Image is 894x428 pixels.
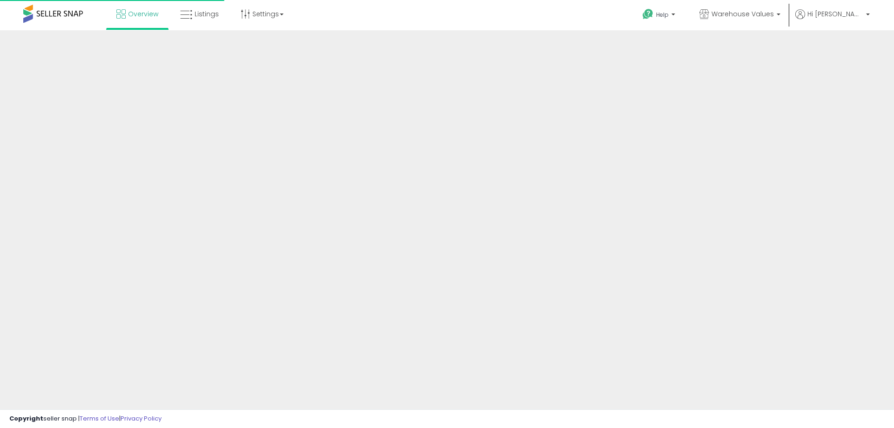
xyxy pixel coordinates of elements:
[642,8,654,20] i: Get Help
[795,9,870,30] a: Hi [PERSON_NAME]
[635,1,684,30] a: Help
[9,414,43,423] strong: Copyright
[121,414,162,423] a: Privacy Policy
[128,9,158,19] span: Overview
[9,414,162,423] div: seller snap | |
[195,9,219,19] span: Listings
[711,9,774,19] span: Warehouse Values
[656,11,669,19] span: Help
[80,414,119,423] a: Terms of Use
[807,9,863,19] span: Hi [PERSON_NAME]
